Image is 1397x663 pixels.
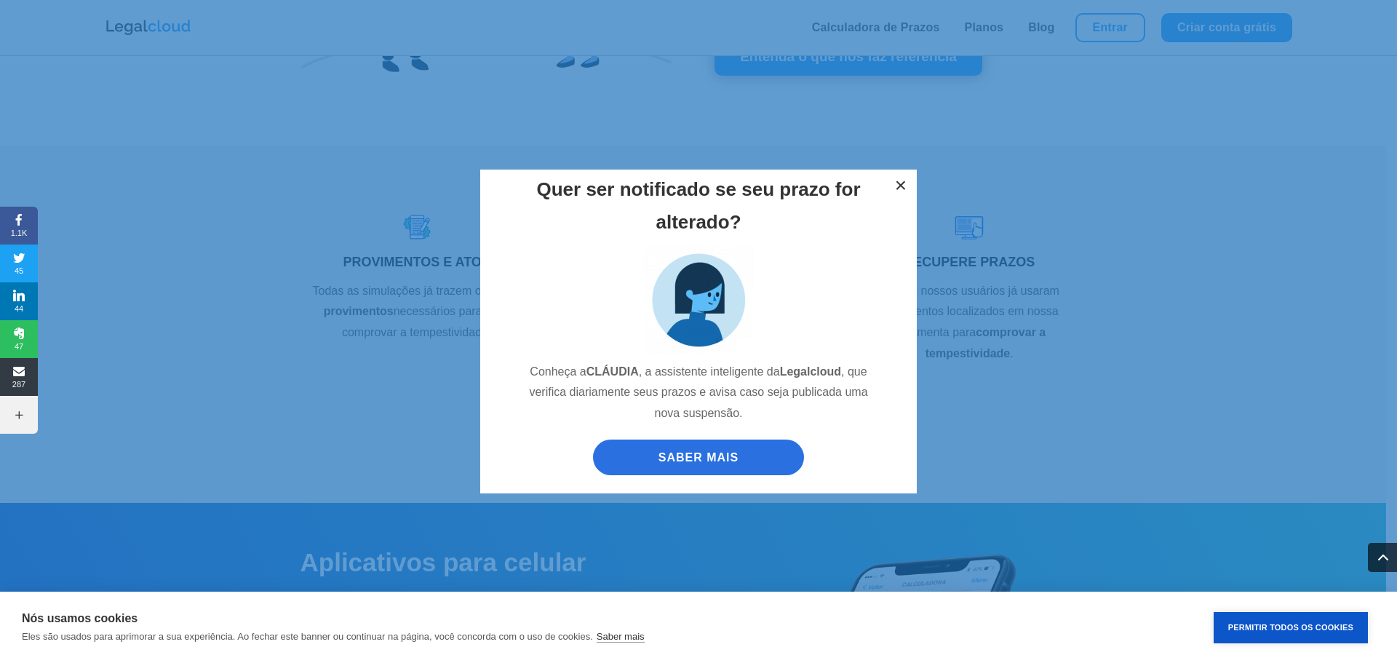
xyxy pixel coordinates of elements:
[885,170,917,202] button: ×
[644,245,753,354] img: claudia_assistente
[1214,612,1368,643] button: Permitir Todos os Cookies
[520,173,877,245] h2: Quer ser notificado se seu prazo for alterado?
[22,631,593,642] p: Eles são usados para aprimorar a sua experiência. Ao fechar este banner ou continuar na página, v...
[597,631,645,643] a: Saber mais
[520,362,877,436] p: Conheça a , a assistente inteligente da , que verifica diariamente seus prazos e avisa caso seja ...
[22,612,138,624] strong: Nós usamos cookies
[780,365,841,378] strong: Legalcloud
[586,365,639,378] strong: CLÁUDIA
[593,440,804,475] a: SABER MAIS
